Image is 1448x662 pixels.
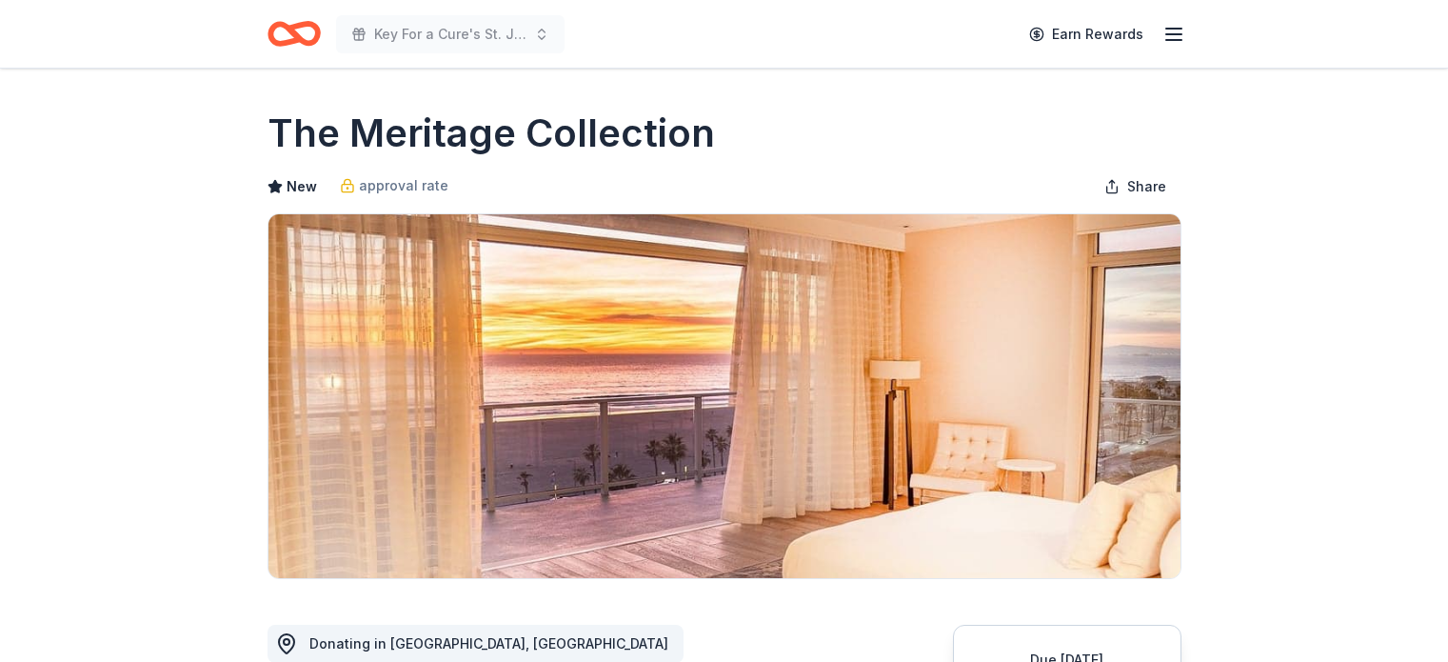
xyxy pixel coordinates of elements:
span: Key For a Cure's St. Jude Golf Tournament [374,23,526,46]
a: Home [268,11,321,56]
span: New [287,175,317,198]
span: Share [1127,175,1166,198]
button: Key For a Cure's St. Jude Golf Tournament [336,15,565,53]
button: Share [1089,168,1181,206]
span: Donating in [GEOGRAPHIC_DATA], [GEOGRAPHIC_DATA] [309,635,668,652]
span: approval rate [359,174,448,197]
h1: The Meritage Collection [268,107,715,160]
a: Earn Rewards [1018,17,1155,51]
a: approval rate [340,174,448,197]
img: Image for The Meritage Collection [268,214,1180,578]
